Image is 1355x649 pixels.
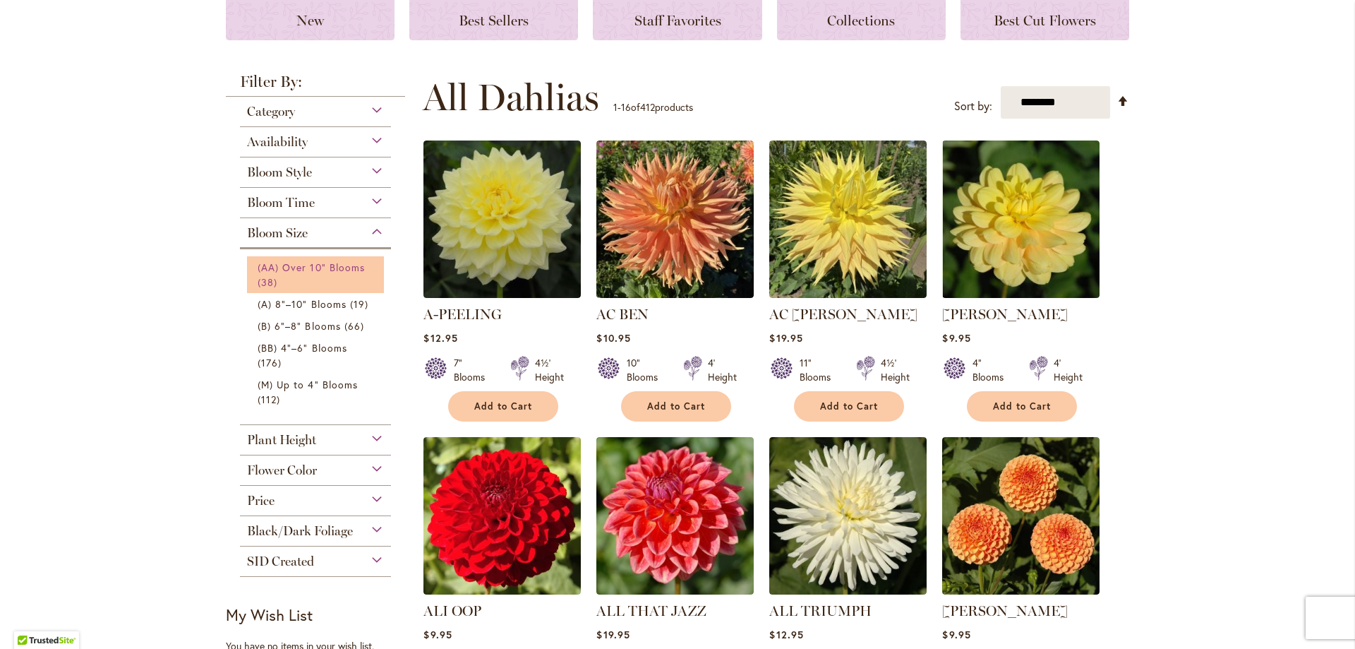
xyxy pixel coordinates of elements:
[769,602,872,619] a: ALL TRIUMPH
[827,12,895,29] span: Collections
[954,93,992,119] label: Sort by:
[423,628,452,641] span: $9.95
[247,134,308,150] span: Availability
[769,306,917,323] a: AC [PERSON_NAME]
[647,400,705,412] span: Add to Cart
[11,599,50,638] iframe: Launch Accessibility Center
[247,165,312,180] span: Bloom Style
[596,306,649,323] a: AC BEN
[344,318,368,333] span: 66
[993,400,1051,412] span: Add to Cart
[627,356,666,384] div: 10" Blooms
[820,400,878,412] span: Add to Cart
[454,356,493,384] div: 7" Blooms
[350,297,372,311] span: 19
[423,437,581,595] img: ALI OOP
[258,260,377,290] a: (AA) Over 10" Blooms 38
[535,356,564,384] div: 4½' Height
[258,392,284,407] span: 112
[994,12,1096,29] span: Best Cut Flowers
[247,493,275,508] span: Price
[596,141,754,298] img: AC BEN
[448,391,558,422] button: Add to Cart
[942,331,970,345] span: $9.95
[247,225,308,241] span: Bloom Size
[942,628,970,641] span: $9.95
[596,602,706,619] a: ALL THAT JAZZ
[769,628,803,641] span: $12.95
[423,602,481,619] a: ALI OOP
[296,12,324,29] span: New
[596,331,630,345] span: $10.95
[474,400,532,412] span: Add to Cart
[596,437,754,595] img: ALL THAT JAZZ
[423,331,457,345] span: $12.95
[459,12,529,29] span: Best Sellers
[596,584,754,597] a: ALL THAT JAZZ
[942,437,1100,595] img: AMBER QUEEN
[423,141,581,298] img: A-Peeling
[942,602,1068,619] a: [PERSON_NAME]
[621,100,631,114] span: 16
[258,341,347,355] span: (BB) 4"–6" Blooms
[258,261,365,274] span: (AA) Over 10" Blooms
[226,74,405,97] strong: Filter By:
[769,141,927,298] img: AC Jeri
[769,584,927,597] a: ALL TRIUMPH
[942,584,1100,597] a: AMBER QUEEN
[621,391,731,422] button: Add to Cart
[258,297,377,311] a: (A) 8"–10" Blooms 19
[423,287,581,301] a: A-Peeling
[708,356,737,384] div: 4' Height
[613,96,693,119] p: - of products
[258,377,377,407] a: (M) Up to 4" Blooms 112
[972,356,1012,384] div: 4" Blooms
[258,319,341,333] span: (B) 6"–8" Blooms
[258,378,358,391] span: (M) Up to 4" Blooms
[258,297,347,311] span: (A) 8"–10" Blooms
[794,391,904,422] button: Add to Cart
[258,275,281,290] span: 38
[613,100,618,114] span: 1
[226,605,313,625] strong: My Wish List
[800,356,839,384] div: 11" Blooms
[967,391,1077,422] button: Add to Cart
[769,331,802,345] span: $19.95
[423,306,502,323] a: A-PEELING
[881,356,910,384] div: 4½' Height
[258,355,285,370] span: 176
[942,306,1068,323] a: [PERSON_NAME]
[247,463,317,478] span: Flower Color
[258,318,377,333] a: (B) 6"–8" Blooms 66
[247,432,316,448] span: Plant Height
[247,195,315,210] span: Bloom Time
[247,554,314,569] span: SID Created
[423,76,599,119] span: All Dahlias
[942,287,1100,301] a: AHOY MATEY
[1054,356,1083,384] div: 4' Height
[596,287,754,301] a: AC BEN
[640,100,655,114] span: 412
[596,628,630,641] span: $19.95
[634,12,721,29] span: Staff Favorites
[423,584,581,597] a: ALI OOP
[769,287,927,301] a: AC Jeri
[942,141,1100,298] img: AHOY MATEY
[247,523,353,539] span: Black/Dark Foliage
[769,437,927,595] img: ALL TRIUMPH
[247,104,295,119] span: Category
[258,340,377,370] a: (BB) 4"–6" Blooms 176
